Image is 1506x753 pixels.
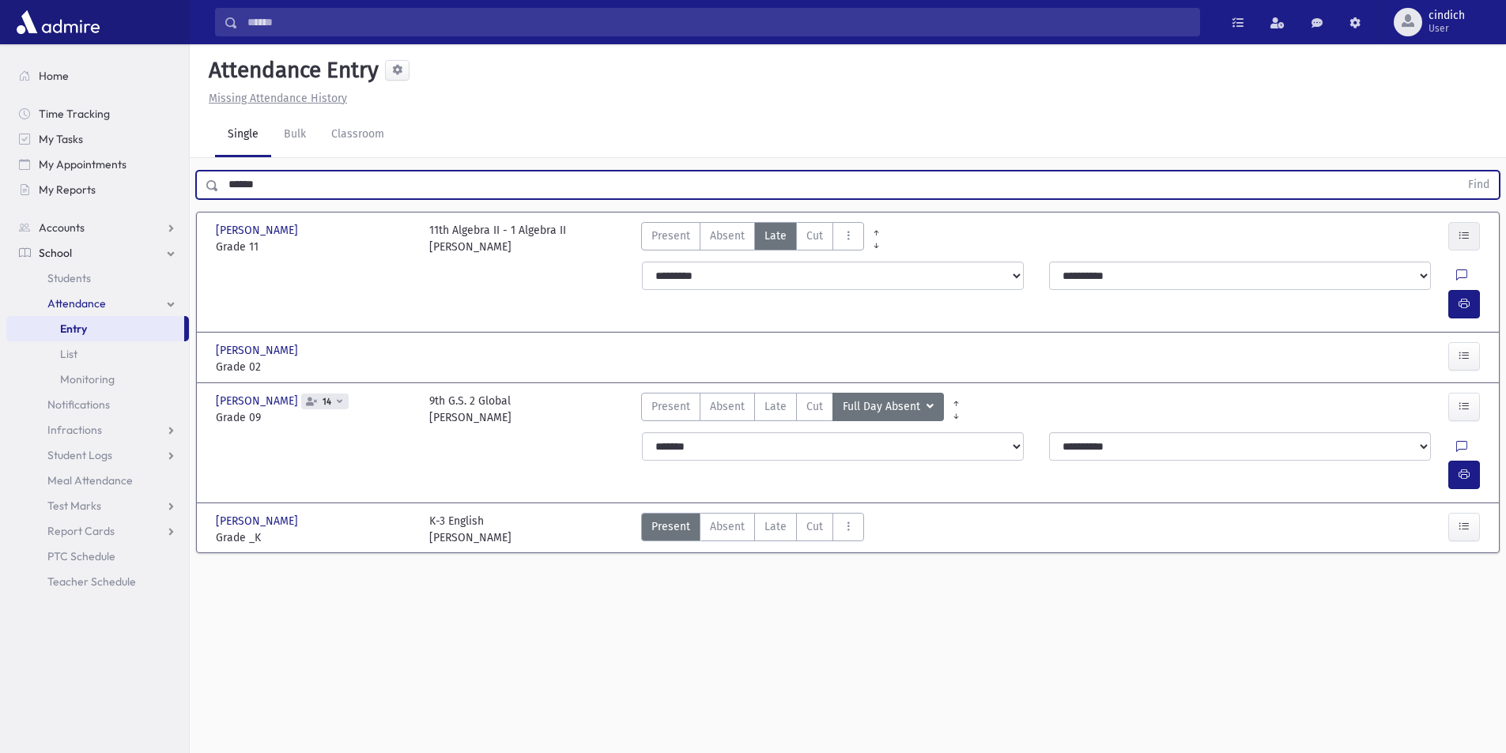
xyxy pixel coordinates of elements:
a: Monitoring [6,367,189,392]
span: Monitoring [60,372,115,386]
a: School [6,240,189,265]
span: Absent [710,518,745,535]
a: Student Logs [6,442,189,468]
a: Time Tracking [6,101,189,126]
span: Students [47,271,91,285]
div: 9th G.S. 2 Global [PERSON_NAME] [429,393,511,426]
a: Report Cards [6,518,189,544]
a: PTC Schedule [6,544,189,569]
span: Cut [806,228,823,244]
button: Find [1459,171,1499,198]
span: Teacher Schedule [47,574,136,589]
span: Grade 09 [216,409,413,426]
div: AttTypes [641,393,944,426]
a: Teacher Schedule [6,569,189,594]
span: Absent [710,398,745,415]
span: Cut [806,398,823,415]
span: Grade 02 [216,359,413,375]
div: AttTypes [641,222,864,255]
span: Grade _K [216,529,413,546]
span: cindich [1429,9,1465,22]
a: Meal Attendance [6,468,189,493]
span: Time Tracking [39,107,110,121]
u: Missing Attendance History [209,92,347,105]
span: Meal Attendance [47,473,133,488]
span: School [39,246,72,260]
span: Report Cards [47,524,115,538]
span: 14 [319,397,334,407]
a: Infractions [6,417,189,442]
img: AdmirePro [13,6,104,38]
div: K-3 English [PERSON_NAME] [429,513,511,546]
span: Full Day Absent [843,398,923,416]
span: Present [651,398,690,415]
span: Present [651,228,690,244]
h5: Attendance Entry [202,57,379,84]
span: Notifications [47,397,110,412]
span: Home [39,69,69,83]
button: Full Day Absent [832,393,944,421]
span: Cut [806,518,823,535]
span: My Appointments [39,157,126,171]
a: Students [6,265,189,291]
a: List [6,341,189,367]
span: Late [764,228,787,244]
span: [PERSON_NAME] [216,222,301,239]
span: Grade 11 [216,239,413,255]
span: PTC Schedule [47,549,115,563]
a: My Appointments [6,152,189,177]
a: Single [215,113,271,157]
span: Absent [710,228,745,244]
a: Accounts [6,215,189,240]
a: Classroom [319,113,397,157]
div: 11th Algebra II - 1 Algebra II [PERSON_NAME] [429,222,566,255]
span: Present [651,518,690,535]
span: List [60,347,77,361]
span: My Tasks [39,132,83,146]
input: Search [238,8,1199,36]
a: Bulk [271,113,319,157]
a: Test Marks [6,493,189,518]
a: My Tasks [6,126,189,152]
a: Notifications [6,392,189,417]
span: [PERSON_NAME] [216,513,301,529]
span: Test Marks [47,499,101,513]
span: Student Logs [47,448,112,462]
span: User [1429,22,1465,35]
span: My Reports [39,183,96,197]
span: Late [764,398,787,415]
span: Late [764,518,787,535]
span: Infractions [47,423,102,437]
a: Home [6,63,189,88]
a: Attendance [6,291,189,316]
span: Entry [60,322,87,336]
a: Entry [6,316,184,341]
span: Attendance [47,296,106,311]
span: Accounts [39,220,85,235]
div: AttTypes [641,513,864,546]
span: [PERSON_NAME] [216,393,301,409]
span: [PERSON_NAME] [216,342,301,359]
a: My Reports [6,177,189,202]
a: Missing Attendance History [202,92,347,105]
